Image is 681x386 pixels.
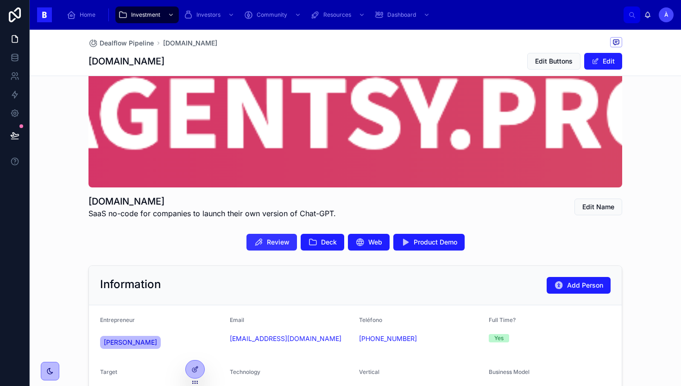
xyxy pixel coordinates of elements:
[88,39,154,48] a: Dealflow Pipeline
[348,234,390,251] button: Web
[489,316,516,323] span: Full Time?
[100,39,154,48] span: Dealflow Pipeline
[241,6,306,23] a: Community
[257,11,287,19] span: Community
[115,6,179,23] a: Investment
[131,11,160,19] span: Investment
[584,53,622,70] button: Edit
[308,6,370,23] a: Resources
[567,281,603,290] span: Add Person
[323,11,351,19] span: Resources
[100,277,161,292] h2: Information
[196,11,221,19] span: Investors
[80,11,95,19] span: Home
[181,6,239,23] a: Investors
[230,368,260,375] span: Technology
[359,368,379,375] span: Vertical
[359,316,382,323] span: Teléfono
[527,53,580,70] button: Edit Buttons
[88,195,336,208] h1: [DOMAIN_NAME]
[246,234,297,251] button: Review
[359,334,417,343] a: [PHONE_NUMBER]
[387,11,416,19] span: Dashboard
[104,338,157,347] span: [PERSON_NAME]
[37,7,52,22] img: App logo
[230,316,244,323] span: Email
[59,5,624,25] div: scrollable content
[372,6,435,23] a: Dashboard
[414,238,457,247] span: Product Demo
[321,238,337,247] span: Deck
[88,55,164,68] h1: [DOMAIN_NAME]
[494,334,504,342] div: Yes
[267,238,290,247] span: Review
[88,208,336,219] span: SaaS no-code for companies to launch their own version of Chat-GPT.
[489,368,530,375] span: Business Model
[547,277,611,294] button: Add Person
[582,202,614,212] span: Edit Name
[100,316,135,323] span: Entrepreneur
[574,199,622,215] button: Edit Name
[535,57,573,66] span: Edit Buttons
[230,334,341,343] a: [EMAIL_ADDRESS][DOMAIN_NAME]
[301,234,344,251] button: Deck
[100,368,117,375] span: Target
[100,336,161,349] a: [PERSON_NAME]
[664,11,668,19] span: À
[163,39,217,48] a: [DOMAIN_NAME]
[393,234,465,251] button: Product Demo
[64,6,102,23] a: Home
[368,238,382,247] span: Web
